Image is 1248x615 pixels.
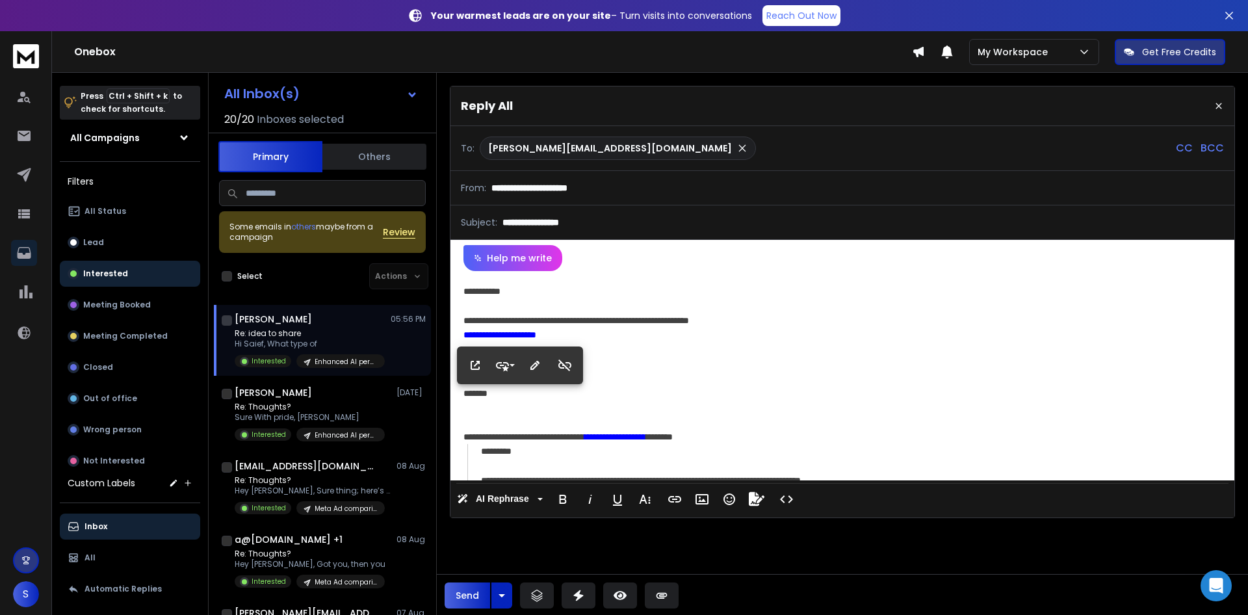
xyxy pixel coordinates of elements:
[60,386,200,412] button: Out of office
[13,44,39,68] img: logo
[978,46,1053,59] p: My Workspace
[523,352,547,378] button: Edit Link
[1142,46,1216,59] p: Get Free Credits
[70,131,140,144] h1: All Campaigns
[461,181,486,194] p: From:
[218,141,322,172] button: Primary
[60,261,200,287] button: Interested
[391,314,426,324] p: 05:56 PM
[214,81,428,107] button: All Inbox(s)
[60,198,200,224] button: All Status
[252,430,286,439] p: Interested
[235,549,385,559] p: Re: Thoughts?
[60,125,200,151] button: All Campaigns
[84,521,107,532] p: Inbox
[445,582,490,608] button: Send
[252,577,286,586] p: Interested
[252,356,286,366] p: Interested
[83,393,137,404] p: Out of office
[235,486,391,496] p: Hey [PERSON_NAME], Sure thing; here’s the
[60,172,200,190] h3: Filters
[315,577,377,587] p: Meta Ad comparison
[257,112,344,127] h3: Inboxes selected
[291,221,316,232] span: others
[717,486,742,512] button: Emoticons
[60,576,200,602] button: Automatic Replies
[551,486,575,512] button: Bold (Ctrl+B)
[463,352,487,378] button: Open Link
[315,430,377,440] p: Enhanced AI personalization
[774,486,799,512] button: Code View
[13,581,39,607] button: S
[322,142,426,171] button: Others
[431,9,611,22] strong: Your warmest leads are on your site
[235,402,385,412] p: Re: Thoughts?
[1201,570,1232,601] div: Open Intercom Messenger
[235,475,391,486] p: Re: Thoughts?
[84,553,96,563] p: All
[461,216,497,229] p: Subject:
[83,237,104,248] p: Lead
[83,268,128,279] p: Interested
[83,331,168,341] p: Meeting Completed
[315,504,377,514] p: Meta Ad comparison
[396,461,426,471] p: 08 Aug
[252,503,286,513] p: Interested
[454,486,545,512] button: AI Rephrase
[235,533,343,546] h1: a@[DOMAIN_NAME] +1
[81,90,182,116] p: Press to check for shortcuts.
[83,425,142,435] p: Wrong person
[315,357,377,367] p: Enhanced AI personalization
[473,493,532,504] span: AI Rephrase
[605,486,630,512] button: Underline (Ctrl+U)
[235,386,312,399] h1: [PERSON_NAME]
[762,5,840,26] a: Reach Out Now
[60,292,200,318] button: Meeting Booked
[744,486,769,512] button: Signature
[690,486,714,512] button: Insert Image (Ctrl+P)
[84,584,162,594] p: Automatic Replies
[396,387,426,398] p: [DATE]
[83,300,151,310] p: Meeting Booked
[461,142,474,155] p: To:
[60,514,200,540] button: Inbox
[60,545,200,571] button: All
[60,323,200,349] button: Meeting Completed
[461,97,513,115] p: Reply All
[235,412,385,423] p: Sure With pride, [PERSON_NAME]
[224,112,254,127] span: 20 / 20
[1201,140,1224,156] p: BCC
[237,271,263,281] label: Select
[463,245,562,271] button: Help me write
[383,226,415,239] button: Review
[235,559,385,569] p: Hey [PERSON_NAME], Got you, then you
[431,9,752,22] p: – Turn visits into conversations
[396,534,426,545] p: 08 Aug
[488,142,732,155] p: [PERSON_NAME][EMAIL_ADDRESS][DOMAIN_NAME]
[74,44,912,60] h1: Onebox
[224,87,300,100] h1: All Inbox(s)
[229,222,383,242] div: Some emails in maybe from a campaign
[60,354,200,380] button: Closed
[107,88,170,103] span: Ctrl + Shift + k
[84,206,126,216] p: All Status
[1115,39,1225,65] button: Get Free Credits
[60,417,200,443] button: Wrong person
[68,477,135,490] h3: Custom Labels
[235,328,385,339] p: Re: idea to share
[235,339,385,349] p: Hi Saief, What type of
[235,313,312,326] h1: [PERSON_NAME]
[766,9,837,22] p: Reach Out Now
[493,352,517,378] button: Style
[83,456,145,466] p: Not Interested
[235,460,378,473] h1: [EMAIL_ADDRESS][DOMAIN_NAME]
[83,362,113,373] p: Closed
[1176,140,1193,156] p: CC
[60,448,200,474] button: Not Interested
[552,352,577,378] button: Unlink
[60,229,200,255] button: Lead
